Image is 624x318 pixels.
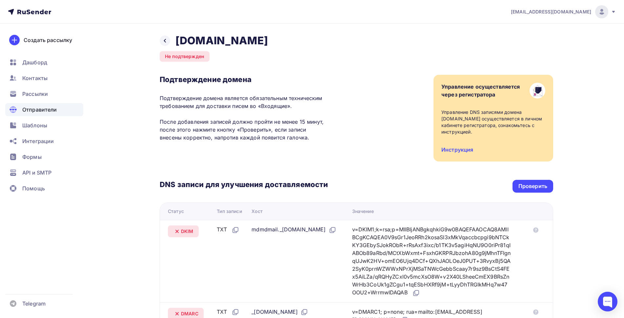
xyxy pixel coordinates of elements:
[181,228,193,235] span: DKIM
[22,184,45,192] span: Помощь
[5,56,83,69] a: Дашборд
[5,72,83,85] a: Контакты
[22,153,42,161] span: Формы
[252,208,263,215] div: Хост
[160,51,210,62] div: Не подтвержден
[217,308,239,316] div: TXT
[160,94,328,141] p: Подтверждение домена является обязательным техническим требованием для доставки писем во «Входящи...
[5,119,83,132] a: Шаблоны
[22,90,48,98] span: Рассылки
[252,308,308,316] div: _[DOMAIN_NAME]
[5,150,83,163] a: Формы
[5,87,83,100] a: Рассылки
[518,182,547,190] div: Проверить
[352,225,511,297] div: v=DKIM1;k=rsa;p=MIIBIjANBgkqhkiG9w0BAQEFAAOCAQ8AMIIBCgKCAQEA0V9sGr1JeoRRh2kosaSI3xMkVqaccbcpgi9bN...
[5,103,83,116] a: Отправители
[160,180,328,190] h3: DNS записи для улучшения доставляемости
[22,106,57,114] span: Отправители
[181,310,198,317] span: DMARC
[252,225,336,234] div: mdmdmail._[DOMAIN_NAME]
[511,5,616,18] a: [EMAIL_ADDRESS][DOMAIN_NAME]
[441,109,545,135] div: Управление DNS записями домена [DOMAIN_NAME] осуществляется в личном кабинете регистратора, ознак...
[22,121,47,129] span: Шаблоны
[511,9,591,15] span: [EMAIL_ADDRESS][DOMAIN_NAME]
[22,169,51,177] span: API и SMTP
[217,208,242,215] div: Тип записи
[22,74,48,82] span: Контакты
[441,146,473,153] a: Инструкция
[24,36,72,44] div: Создать рассылку
[217,225,239,234] div: TXT
[175,34,268,47] h2: [DOMAIN_NAME]
[168,208,184,215] div: Статус
[22,137,54,145] span: Интеграции
[441,83,520,98] div: Управление осуществляется через регистратора
[352,208,374,215] div: Значение
[22,58,47,66] span: Дашборд
[160,75,328,84] h3: Подтверждение домена
[22,300,46,307] span: Telegram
